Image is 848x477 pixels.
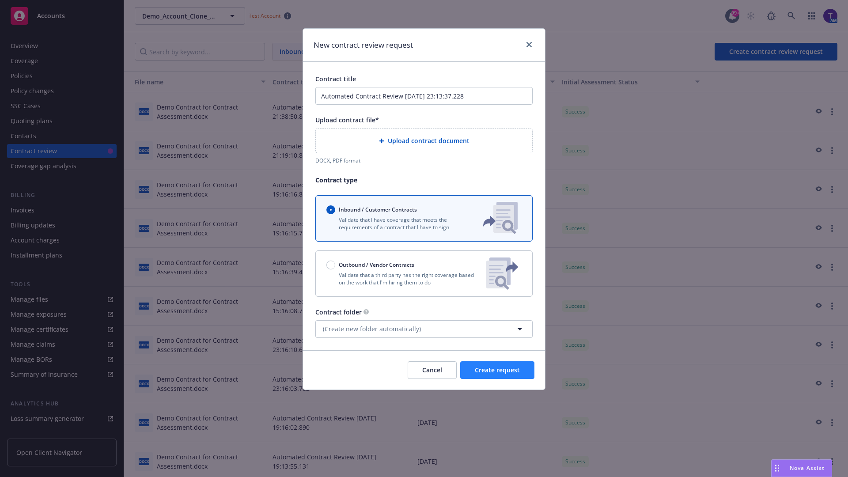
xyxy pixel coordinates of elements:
[315,320,533,338] button: (Create new folder automatically)
[315,250,533,297] button: Outbound / Vendor ContractsValidate that a third party has the right coverage based on the work t...
[315,308,362,316] span: Contract folder
[772,460,783,477] div: Drag to move
[524,39,534,50] a: close
[315,87,533,105] input: Enter a title for this contract
[339,206,417,213] span: Inbound / Customer Contracts
[323,324,421,333] span: (Create new folder automatically)
[326,205,335,214] input: Inbound / Customer Contracts
[315,116,379,124] span: Upload contract file*
[315,128,533,153] div: Upload contract document
[315,75,356,83] span: Contract title
[326,216,469,231] p: Validate that I have coverage that meets the requirements of a contract that I have to sign
[326,271,479,286] p: Validate that a third party has the right coverage based on the work that I'm hiring them to do
[314,39,413,51] h1: New contract review request
[315,157,533,164] div: DOCX, PDF format
[315,195,533,242] button: Inbound / Customer ContractsValidate that I have coverage that meets the requirements of a contra...
[475,366,520,374] span: Create request
[315,175,533,185] p: Contract type
[422,366,442,374] span: Cancel
[388,136,469,145] span: Upload contract document
[408,361,457,379] button: Cancel
[339,261,414,269] span: Outbound / Vendor Contracts
[771,459,832,477] button: Nova Assist
[326,261,335,269] input: Outbound / Vendor Contracts
[790,464,825,472] span: Nova Assist
[460,361,534,379] button: Create request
